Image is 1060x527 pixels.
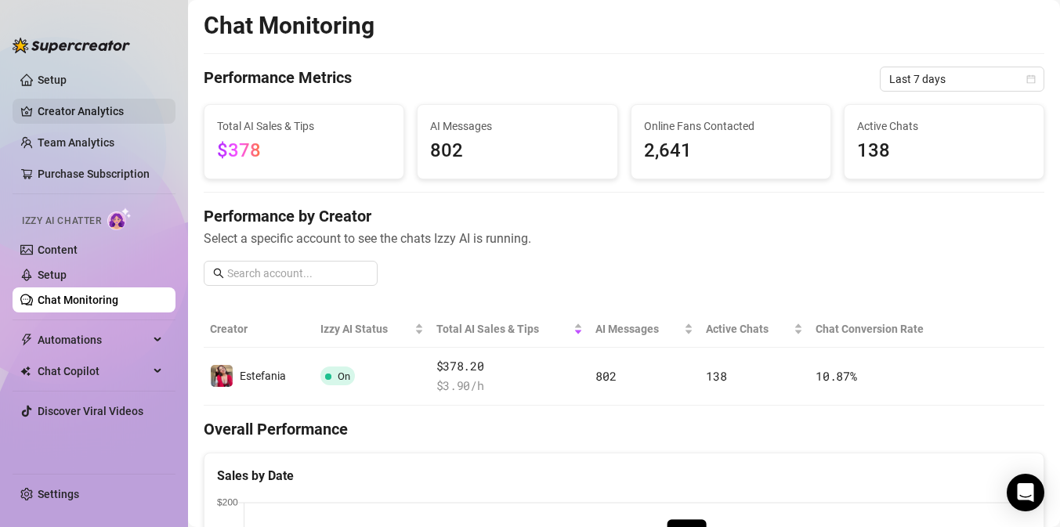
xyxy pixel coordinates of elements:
[204,229,1044,248] span: Select a specific account to see the chats Izzy AI is running.
[436,320,571,337] span: Total AI Sales & Tips
[217,139,261,161] span: $378
[217,466,1031,485] div: Sales by Date
[211,365,233,387] img: Estefania
[38,327,149,352] span: Automations
[213,268,224,279] span: search
[595,368,616,384] span: 802
[700,311,809,348] th: Active Chats
[644,117,818,135] span: Online Fans Contacted
[644,136,818,166] span: 2,641
[227,265,368,282] input: Search account...
[857,136,1031,166] span: 138
[240,370,286,382] span: Estefania
[430,117,604,135] span: AI Messages
[38,74,67,86] a: Setup
[38,99,163,124] a: Creator Analytics
[338,370,350,382] span: On
[38,294,118,306] a: Chat Monitoring
[20,366,31,377] img: Chat Copilot
[1007,474,1044,511] div: Open Intercom Messenger
[22,214,101,229] span: Izzy AI Chatter
[38,488,79,500] a: Settings
[107,208,132,230] img: AI Chatter
[38,269,67,281] a: Setup
[589,311,700,348] th: AI Messages
[706,320,790,337] span: Active Chats
[204,205,1044,227] h4: Performance by Creator
[430,136,604,166] span: 802
[204,418,1044,440] h4: Overall Performance
[809,311,960,348] th: Chat Conversion Rate
[13,38,130,53] img: logo-BBDzfeDw.svg
[204,67,352,92] h4: Performance Metrics
[436,357,584,376] span: $378.20
[857,117,1031,135] span: Active Chats
[217,117,391,135] span: Total AI Sales & Tips
[595,320,681,337] span: AI Messages
[816,368,856,384] span: 10.87 %
[436,377,584,395] span: $ 3.90 /h
[204,311,314,348] th: Creator
[1026,74,1036,84] span: calendar
[430,311,590,348] th: Total AI Sales & Tips
[889,67,1035,91] span: Last 7 days
[38,244,78,256] a: Content
[20,334,33,346] span: thunderbolt
[314,311,429,348] th: Izzy AI Status
[706,368,726,384] span: 138
[38,359,149,384] span: Chat Copilot
[38,405,143,417] a: Discover Viral Videos
[320,320,411,337] span: Izzy AI Status
[38,136,114,149] a: Team Analytics
[204,11,374,41] h2: Chat Monitoring
[38,168,150,180] a: Purchase Subscription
